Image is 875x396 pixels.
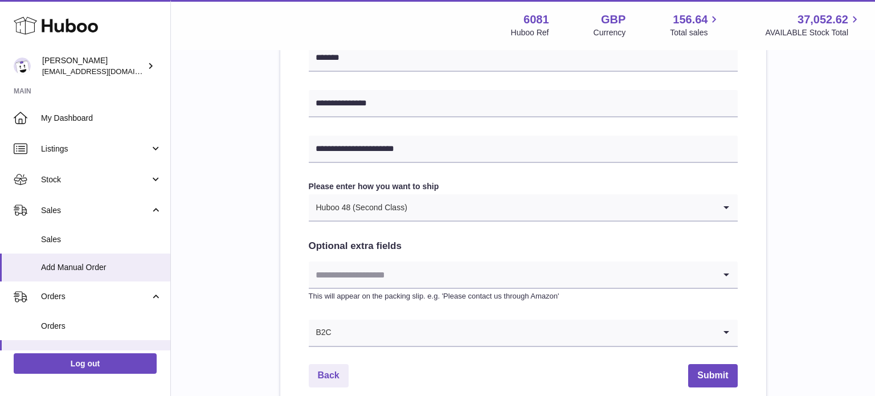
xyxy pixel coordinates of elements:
[670,12,721,38] a: 156.64 Total sales
[41,321,162,332] span: Orders
[594,27,626,38] div: Currency
[41,113,162,124] span: My Dashboard
[309,240,738,253] h2: Optional extra fields
[14,353,157,374] a: Log out
[332,320,715,346] input: Search for option
[601,12,625,27] strong: GBP
[309,181,738,192] label: Please enter how you want to ship
[309,291,738,301] p: This will appear on the packing slip. e.g. 'Please contact us through Amazon'
[670,27,721,38] span: Total sales
[309,262,715,288] input: Search for option
[309,364,349,387] a: Back
[41,205,150,216] span: Sales
[309,320,738,347] div: Search for option
[673,12,708,27] span: 156.64
[309,320,332,346] span: B2C
[511,27,549,38] div: Huboo Ref
[41,291,150,302] span: Orders
[309,262,738,289] div: Search for option
[41,144,150,154] span: Listings
[309,194,408,221] span: Huboo 48 (Second Class)
[14,58,31,75] img: hello@pogsheadphones.com
[41,234,162,245] span: Sales
[42,67,167,76] span: [EMAIL_ADDRESS][DOMAIN_NAME]
[42,55,145,77] div: [PERSON_NAME]
[798,12,848,27] span: 37,052.62
[408,194,715,221] input: Search for option
[524,12,549,27] strong: 6081
[765,12,861,38] a: 37,052.62 AVAILABLE Stock Total
[765,27,861,38] span: AVAILABLE Stock Total
[41,262,162,273] span: Add Manual Order
[41,174,150,185] span: Stock
[688,364,737,387] button: Submit
[41,349,162,360] span: Add Manual Order
[309,194,738,222] div: Search for option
